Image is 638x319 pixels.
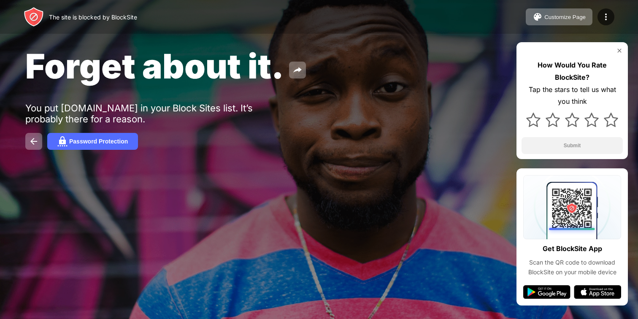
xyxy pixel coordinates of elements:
[546,113,560,127] img: star.svg
[601,12,611,22] img: menu-icon.svg
[47,133,138,150] button: Password Protection
[584,113,599,127] img: star.svg
[523,258,621,277] div: Scan the QR code to download BlockSite on your mobile device
[25,103,286,124] div: You put [DOMAIN_NAME] in your Block Sites list. It’s probably there for a reason.
[292,65,303,75] img: share.svg
[544,14,586,20] div: Customize Page
[522,84,623,108] div: Tap the stars to tell us what you think
[522,59,623,84] div: How Would You Rate BlockSite?
[49,14,137,21] div: The site is blocked by BlockSite
[69,138,128,145] div: Password Protection
[533,12,543,22] img: pallet.svg
[523,285,570,299] img: google-play.svg
[522,137,623,154] button: Submit
[29,136,39,146] img: back.svg
[616,47,623,54] img: rate-us-close.svg
[543,243,602,255] div: Get BlockSite App
[523,175,621,239] img: qrcode.svg
[565,113,579,127] img: star.svg
[604,113,618,127] img: star.svg
[526,113,541,127] img: star.svg
[25,46,284,87] span: Forget about it.
[574,285,621,299] img: app-store.svg
[57,136,68,146] img: password.svg
[526,8,592,25] button: Customize Page
[24,7,44,27] img: header-logo.svg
